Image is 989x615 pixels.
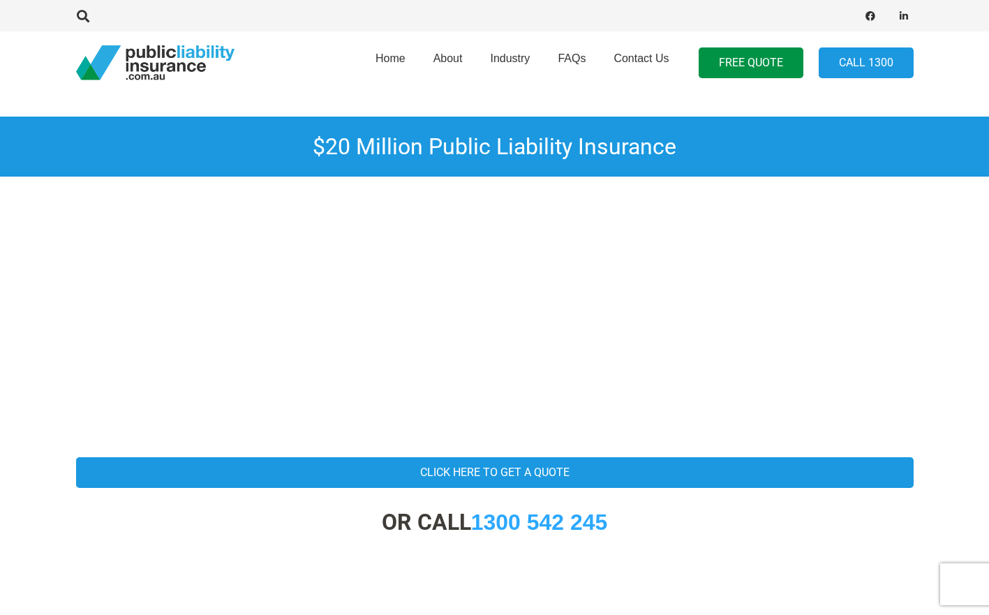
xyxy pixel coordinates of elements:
a: FAQs [544,27,600,98]
span: About [433,52,463,64]
span: Industry [490,52,530,64]
a: Contact Us [600,27,683,98]
a: Click Here To Get A Quote [76,457,914,489]
span: Contact Us [614,52,669,64]
a: pli_logotransparent [76,45,235,80]
a: Search [70,10,98,22]
a: 1300 542 245 [471,510,608,535]
a: Home [362,27,419,98]
a: LinkedIn [894,6,914,26]
span: FAQs [558,52,586,64]
a: Industry [476,27,544,98]
span: Home [375,52,406,64]
a: Call 1300 [819,47,914,79]
a: FREE QUOTE [699,47,803,79]
a: Facebook [861,6,880,26]
a: About [419,27,477,98]
strong: OR CALL [382,509,608,535]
